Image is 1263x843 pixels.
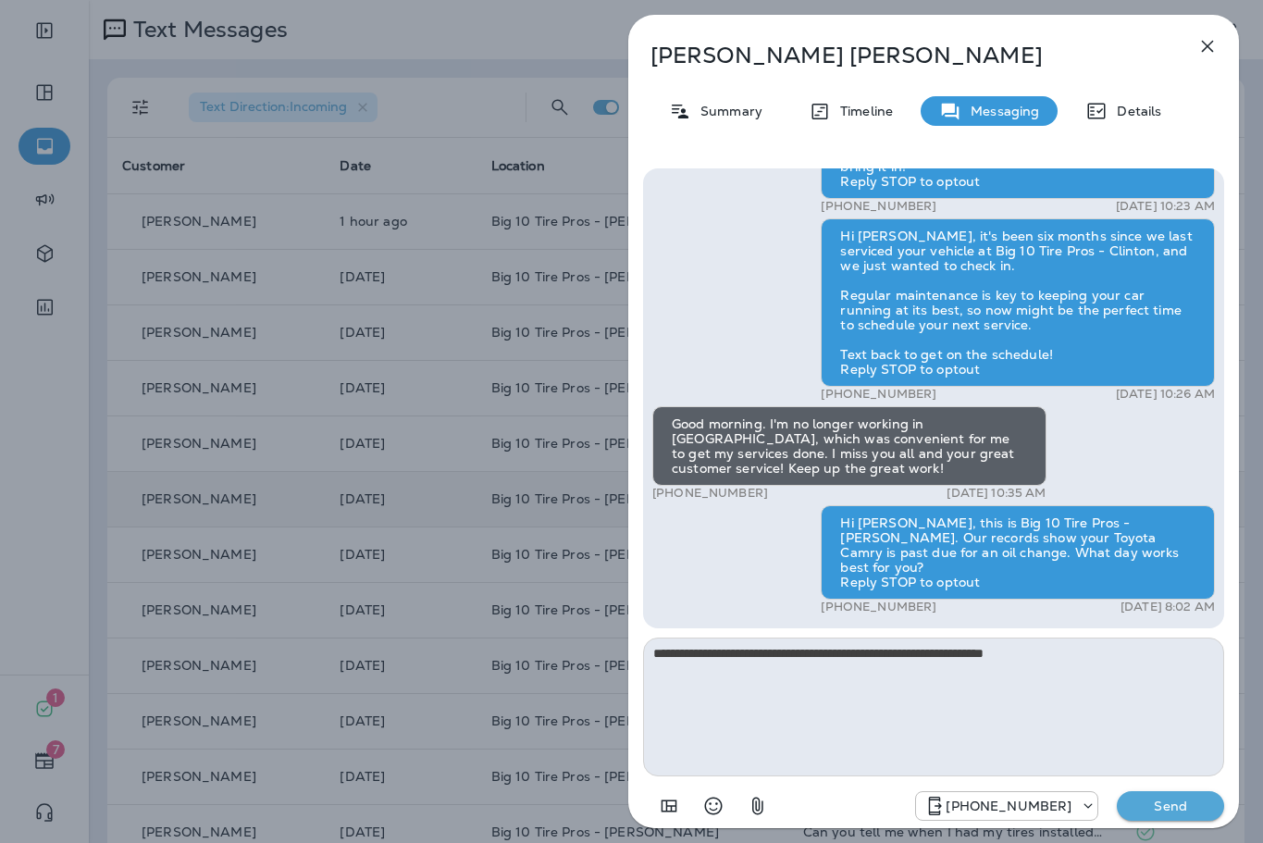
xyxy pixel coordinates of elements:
p: [PHONE_NUMBER] [946,799,1071,813]
p: [DATE] 10:26 AM [1116,387,1215,402]
p: [PERSON_NAME] [PERSON_NAME] [650,43,1156,68]
p: [PHONE_NUMBER] [652,486,768,501]
div: Good morning. I'm no longer working in [GEOGRAPHIC_DATA], which was convenient for me to get my s... [652,406,1046,486]
p: [DATE] 10:23 AM [1116,199,1215,214]
div: Hi [PERSON_NAME], it's been six months since we last serviced your vehicle at Big 10 Tire Pros - ... [821,218,1215,387]
p: [PHONE_NUMBER] [821,600,936,614]
p: Summary [691,104,762,118]
p: Send [1132,798,1209,814]
button: Add in a premade template [650,787,687,824]
div: Hi [PERSON_NAME], this is Big 10 Tire Pros - [PERSON_NAME]. Our records show your Toyota Camry is... [821,505,1215,600]
p: Messaging [961,104,1039,118]
p: Timeline [831,104,893,118]
button: Select an emoji [695,787,732,824]
div: +1 (601) 808-4212 [916,795,1097,817]
p: [DATE] 10:35 AM [947,486,1046,501]
button: Send [1117,791,1224,821]
p: [PHONE_NUMBER] [821,199,936,214]
p: Details [1108,104,1161,118]
p: [DATE] 8:02 AM [1121,600,1215,614]
p: [PHONE_NUMBER] [821,387,936,402]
